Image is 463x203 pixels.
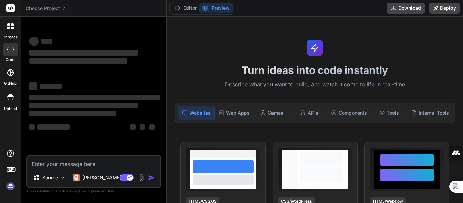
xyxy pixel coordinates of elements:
span: ‌ [29,111,116,116]
span: ‌ [40,84,62,89]
span: ‌ [29,37,39,46]
label: threads [3,34,18,40]
span: ‌ [29,103,138,108]
div: Tools [371,106,407,120]
span: Choose Project [26,5,66,12]
span: ‌ [29,124,35,130]
div: Web Apps [216,106,253,120]
label: code [6,57,15,63]
span: ‌ [140,124,145,130]
span: privacy [91,189,103,193]
div: Components [328,106,370,120]
img: signin [5,181,16,192]
img: icon [148,174,155,181]
img: Claude 4 Sonnet [73,174,80,181]
p: Always double-check its answers. Your in Bind [26,188,161,195]
div: Websites [178,106,215,120]
div: Games [254,106,290,120]
p: Describe what you want to build, and watch it come to life in real-time [171,80,459,89]
span: ‌ [149,124,155,130]
div: Internal Tools [408,106,452,120]
span: ‌ [37,124,70,130]
button: Editor [171,3,199,13]
p: Source [42,174,58,181]
span: ‌ [41,39,52,44]
img: attachment [138,174,145,182]
div: APIs [291,106,327,120]
p: [PERSON_NAME] 4 S.. [82,174,133,181]
span: ‌ [29,58,127,64]
label: Upload [4,106,17,112]
span: ‌ [130,124,136,130]
label: GitHub [4,81,17,86]
button: Deploy [429,3,460,14]
span: ‌ [29,82,37,90]
img: Pick Models [60,175,66,181]
h1: Turn ideas into code instantly [171,64,459,76]
span: ‌ [29,95,160,100]
button: Preview [199,3,233,13]
button: Download [387,3,425,14]
span: ‌ [29,50,138,56]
